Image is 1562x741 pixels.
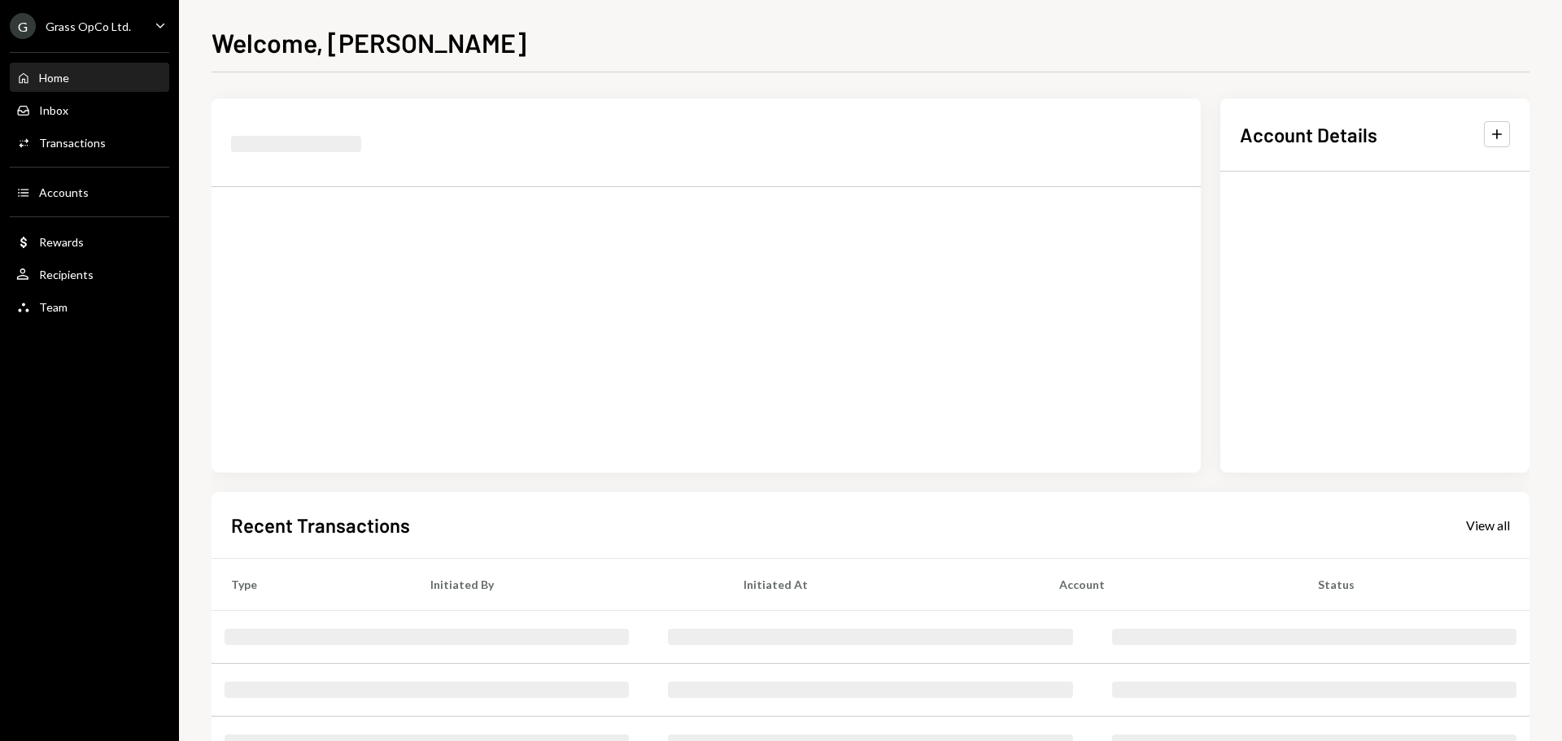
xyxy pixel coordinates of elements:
[39,185,89,199] div: Accounts
[39,136,106,150] div: Transactions
[212,558,411,610] th: Type
[39,103,68,117] div: Inbox
[10,227,169,256] a: Rewards
[10,95,169,124] a: Inbox
[10,177,169,207] a: Accounts
[10,292,169,321] a: Team
[39,268,94,281] div: Recipients
[1040,558,1298,610] th: Account
[724,558,1040,610] th: Initiated At
[39,71,69,85] div: Home
[10,13,36,39] div: G
[10,63,169,92] a: Home
[1298,558,1529,610] th: Status
[1466,517,1510,534] div: View all
[10,128,169,157] a: Transactions
[46,20,131,33] div: Grass OpCo Ltd.
[1466,516,1510,534] a: View all
[212,26,526,59] h1: Welcome, [PERSON_NAME]
[39,300,68,314] div: Team
[1240,121,1377,148] h2: Account Details
[10,259,169,289] a: Recipients
[39,235,84,249] div: Rewards
[231,512,410,538] h2: Recent Transactions
[411,558,724,610] th: Initiated By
